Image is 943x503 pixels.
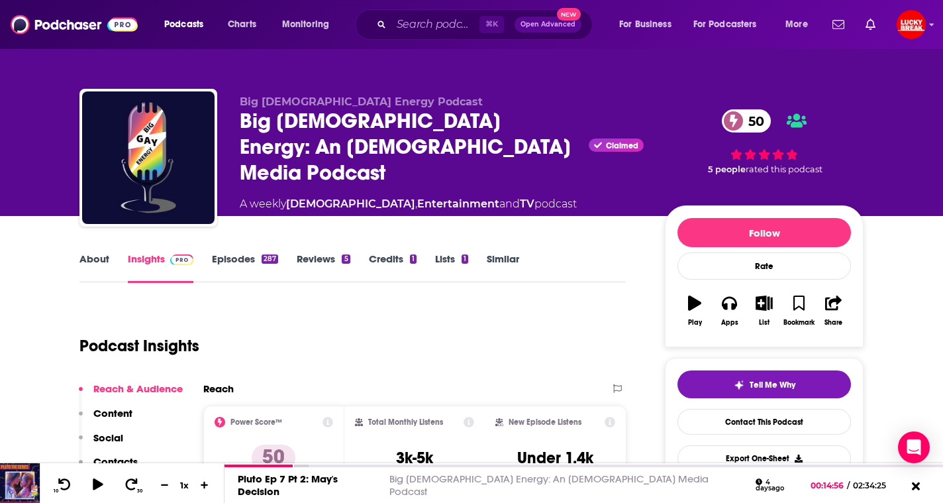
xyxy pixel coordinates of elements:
h1: Podcast Insights [79,336,199,356]
div: 1 [462,254,468,264]
a: Similar [487,252,519,283]
button: open menu [610,14,688,35]
button: Contacts [79,455,138,480]
span: Big [DEMOGRAPHIC_DATA] Energy Podcast [240,95,483,108]
img: Podchaser - Follow, Share and Rate Podcasts [11,12,138,37]
div: Bookmark [783,319,815,327]
div: Play [688,319,702,327]
button: open menu [155,14,221,35]
div: A weekly podcast [240,196,577,212]
span: Claimed [606,142,638,149]
img: User Profile [897,10,926,39]
h2: Reach [203,382,234,395]
button: Bookmark [781,287,816,335]
h2: Total Monthly Listens [368,418,443,427]
h3: 3k-5k [396,448,433,468]
img: Big Gay Energy: An LGBTQ+ Media Podcast [82,91,215,224]
button: Show profile menu [897,10,926,39]
span: 5 people [708,164,746,174]
button: open menu [273,14,346,35]
div: 4 days ago [756,478,799,492]
span: ⌘ K [479,16,504,33]
button: Export One-Sheet [677,445,851,471]
button: open menu [776,14,824,35]
img: Podchaser Pro [170,254,193,265]
span: Podcasts [164,15,203,34]
div: Open Intercom Messenger [898,431,930,463]
a: TV [520,197,534,210]
div: 5 [342,254,350,264]
a: Episodes287 [212,252,278,283]
span: Charts [228,15,256,34]
span: , [415,197,417,210]
span: and [499,197,520,210]
div: List [759,319,769,327]
p: 50 [252,445,295,471]
button: Content [79,407,132,431]
a: About [79,252,109,283]
a: Contact This Podcast [677,409,851,435]
button: Social [79,431,123,456]
div: 1 [410,254,417,264]
h3: Under 1.4k [517,448,593,468]
img: tell me why sparkle [734,380,744,390]
div: Search podcasts, credits, & more... [368,9,605,40]
a: InsightsPodchaser Pro [128,252,193,283]
span: Tell Me Why [750,380,795,390]
div: 50 5 peoplerated this podcast [665,95,864,188]
input: Search podcasts, credits, & more... [391,14,479,35]
p: Social [93,431,123,444]
span: For Podcasters [693,15,757,34]
p: Reach & Audience [93,382,183,395]
div: 1 x [174,480,196,490]
a: Show notifications dropdown [827,13,850,36]
span: 10 [54,488,58,494]
div: Share [824,319,842,327]
span: Monitoring [282,15,329,34]
button: Follow [677,218,851,247]
h2: New Episode Listens [509,418,581,427]
button: 30 [120,477,145,494]
button: 10 [51,477,76,494]
button: Open AdvancedNew [515,17,581,32]
button: Reach & Audience [79,382,183,407]
div: Rate [677,252,851,280]
span: For Business [619,15,671,34]
a: Credits1 [369,252,417,283]
button: tell me why sparkleTell Me Why [677,370,851,398]
a: Big [DEMOGRAPHIC_DATA] Energy: An [DEMOGRAPHIC_DATA] Media Podcast [389,473,709,498]
span: rated this podcast [746,164,822,174]
a: Lists1 [435,252,468,283]
button: open menu [685,14,776,35]
a: Charts [219,14,264,35]
a: Reviews5 [297,252,350,283]
span: More [785,15,808,34]
span: 30 [137,488,142,494]
button: Play [677,287,712,335]
span: New [557,8,581,21]
button: Share [817,287,851,335]
span: 00:14:56 [811,480,847,490]
p: Content [93,407,132,419]
a: 50 [722,109,771,133]
button: List [747,287,781,335]
a: Pluto Ep 7 Pt 2: May's Decision [238,473,338,498]
a: Show notifications dropdown [860,13,881,36]
div: 287 [262,254,278,264]
div: Apps [721,319,738,327]
button: Apps [712,287,746,335]
span: Open Advanced [521,21,575,28]
a: [DEMOGRAPHIC_DATA] [286,197,415,210]
span: Logged in as annagregory [897,10,926,39]
h2: Power Score™ [230,418,282,427]
a: Entertainment [417,197,499,210]
span: 50 [735,109,771,133]
p: Contacts [93,455,138,468]
span: / [847,480,850,490]
span: 02:34:25 [850,480,899,490]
